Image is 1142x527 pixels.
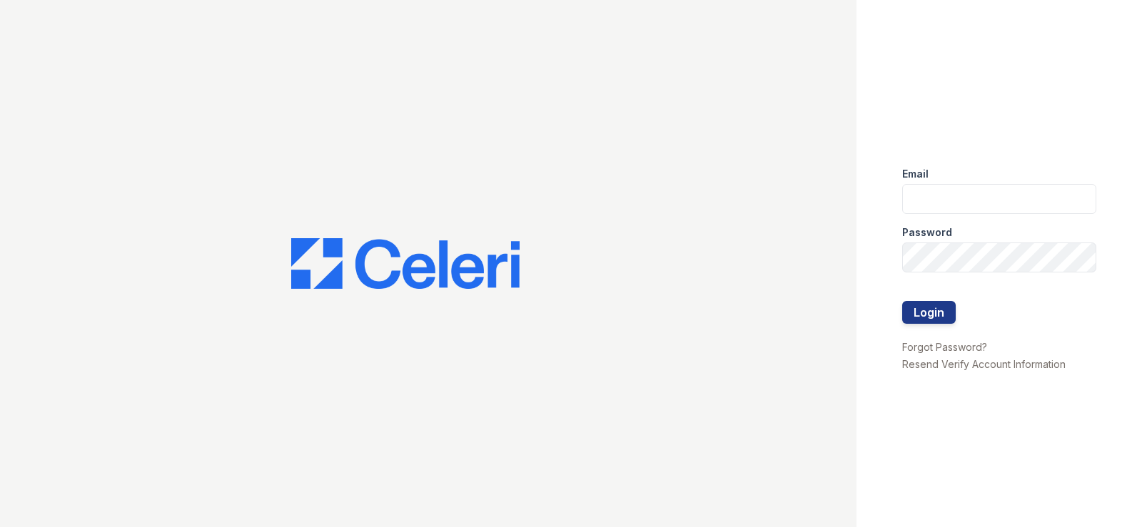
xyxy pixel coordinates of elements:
label: Password [902,225,952,240]
a: Forgot Password? [902,341,987,353]
a: Resend Verify Account Information [902,358,1066,370]
button: Login [902,301,956,324]
img: CE_Logo_Blue-a8612792a0a2168367f1c8372b55b34899dd931a85d93a1a3d3e32e68fde9ad4.png [291,238,520,290]
label: Email [902,167,929,181]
